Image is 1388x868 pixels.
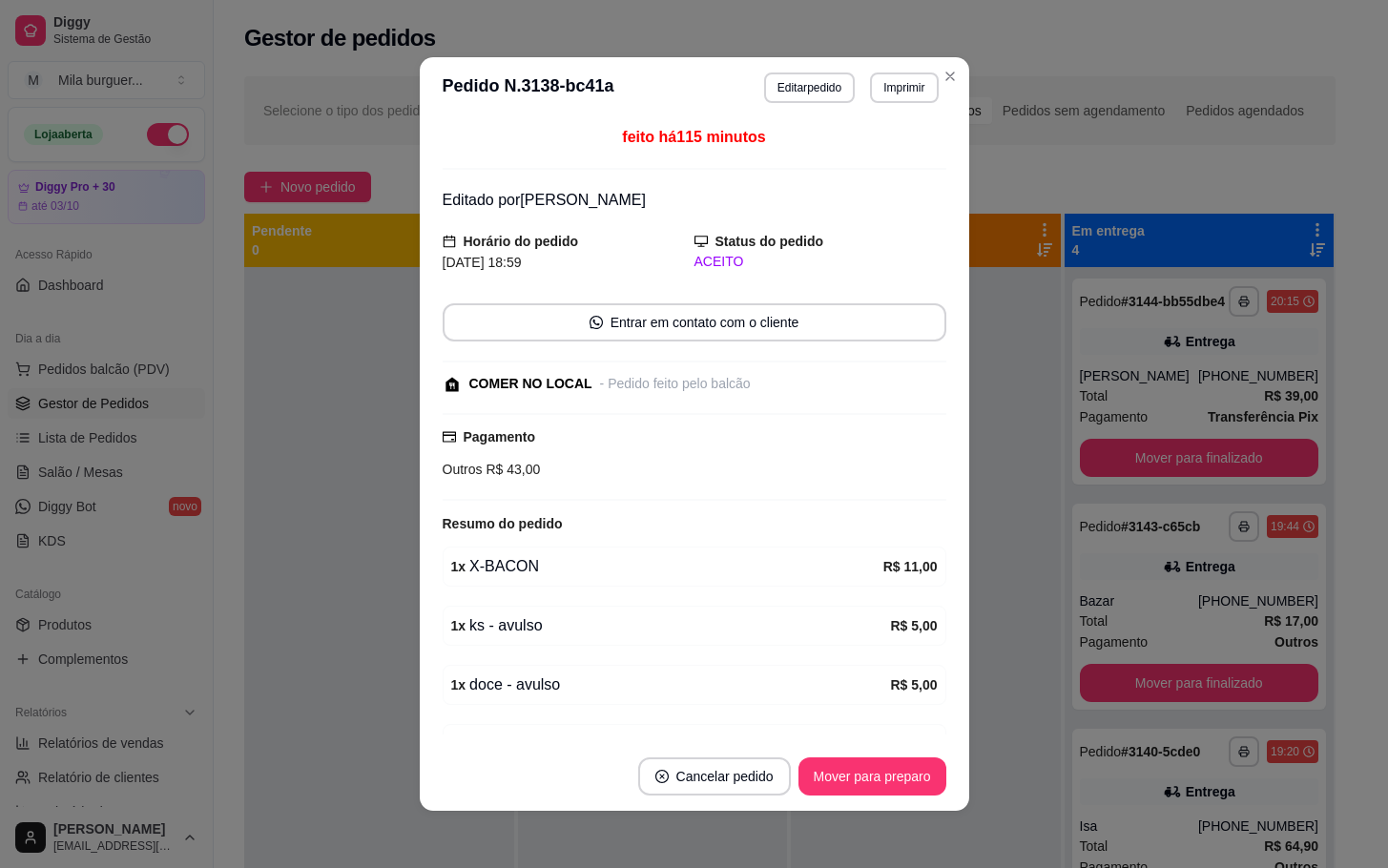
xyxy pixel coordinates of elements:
strong: Pagamento [464,429,535,444]
div: ACEITO [694,252,946,272]
div: ks - avulso [451,614,891,637]
strong: 1 x [451,677,466,692]
span: desktop [694,235,708,248]
div: - Pedido feito pelo balcão [600,374,751,394]
button: close-circleCancelar pedido [638,757,791,796]
span: R$ 43,00 [483,462,541,477]
strong: R$ 5,00 [890,618,937,633]
span: feito há 115 minutos [622,129,765,145]
button: Imprimir [870,72,938,103]
strong: R$ 5,00 [890,677,937,692]
span: Outros [443,462,483,477]
span: close-circle [655,770,669,783]
span: credit-card [443,430,456,444]
span: Editado por [PERSON_NAME] [443,192,646,208]
span: [DATE] 18:59 [443,255,522,270]
div: X-BACON [451,555,883,578]
div: COMER NO LOCAL [469,374,592,394]
strong: R$ 11,00 [883,559,938,574]
strong: Horário do pedido [464,234,579,249]
strong: 1 x [451,559,466,574]
button: whats-appEntrar em contato com o cliente [443,303,946,341]
h3: Pedido N. 3138-bc41a [443,72,614,103]
div: X-SALADA [451,733,883,755]
button: Editarpedido [764,72,855,103]
button: Close [935,61,965,92]
span: whats-app [590,316,603,329]
strong: 1 x [451,618,466,633]
div: doce - avulso [451,673,891,696]
strong: Resumo do pedido [443,516,563,531]
strong: Status do pedido [715,234,824,249]
button: Mover para preparo [798,757,946,796]
span: calendar [443,235,456,248]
